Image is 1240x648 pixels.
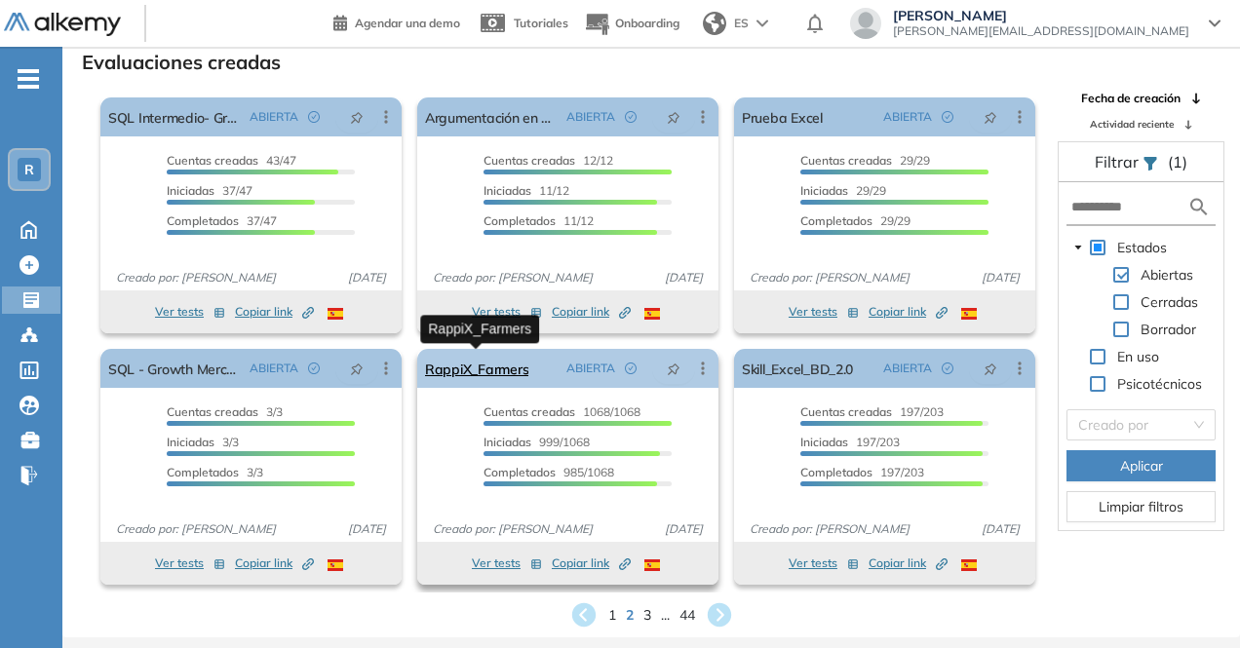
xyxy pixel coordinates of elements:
span: [DATE] [657,269,711,286]
button: pushpin [652,101,695,133]
span: 3 [643,605,651,626]
span: Cerradas [1137,290,1202,314]
span: ES [734,15,749,32]
img: ESP [328,308,343,320]
span: check-circle [942,362,953,374]
span: pushpin [350,361,364,376]
span: Iniciadas [167,435,214,449]
span: 3/3 [167,404,283,419]
span: pushpin [350,109,364,125]
button: Copiar link [869,300,948,324]
span: Copiar link [869,554,948,572]
span: Creado por: [PERSON_NAME] [742,520,917,538]
a: Skill_Excel_BD_2.0 [742,349,853,388]
button: Ver tests [789,552,859,575]
span: 44 [679,605,695,626]
button: pushpin [969,353,1012,384]
span: Psicotécnicos [1113,372,1206,396]
span: Actividad reciente [1090,117,1174,132]
span: pushpin [984,109,997,125]
span: Cuentas creadas [167,404,258,419]
span: 29/29 [800,213,911,228]
img: ESP [961,308,977,320]
span: Borrador [1137,318,1200,341]
span: 1 [608,605,616,626]
button: Copiar link [869,552,948,575]
img: arrow [756,19,768,27]
span: Psicotécnicos [1117,375,1202,393]
span: check-circle [625,362,637,374]
span: check-circle [308,111,320,123]
span: 3/3 [167,465,263,479]
span: ABIERTA [883,360,932,377]
a: SQL - Growth Merchandisin Analyst [108,349,242,388]
span: ... [661,605,670,626]
span: [DATE] [340,520,394,538]
span: Abiertas [1137,263,1197,286]
img: ESP [961,559,977,571]
span: Creado por: [PERSON_NAME] [425,520,601,538]
span: ABIERTA [250,108,298,126]
span: Iniciadas [484,435,531,449]
span: Limpiar filtros [1099,496,1183,517]
span: check-circle [942,111,953,123]
button: Ver tests [155,300,225,324]
a: RappiX_Farmers [425,349,528,388]
span: pushpin [984,361,997,376]
span: [DATE] [657,520,711,538]
span: Completados [800,465,872,479]
span: pushpin [667,109,680,125]
a: Argumentación en negociaciones [425,97,559,136]
button: pushpin [335,101,378,133]
span: Creado por: [PERSON_NAME] [108,269,284,286]
span: 43/47 [167,153,296,168]
span: Copiar link [869,303,948,321]
span: Fecha de creación [1081,90,1181,107]
span: Borrador [1141,321,1196,338]
a: Agendar una demo [333,10,460,33]
button: Onboarding [584,3,679,45]
span: En uso [1117,348,1159,365]
span: Agendar una demo [355,16,460,30]
span: 197/203 [800,404,944,419]
span: (1) [1168,150,1187,173]
a: SQL Intermedio- Growth [108,97,242,136]
span: 29/29 [800,153,930,168]
span: 197/203 [800,465,924,479]
span: Iniciadas [800,435,848,449]
button: Limpiar filtros [1066,491,1216,522]
span: [PERSON_NAME] [893,8,1189,23]
a: Prueba Excel [742,97,823,136]
span: Estados [1117,239,1167,256]
button: Copiar link [235,300,314,324]
button: Copiar link [552,552,631,575]
span: 999/1068 [484,435,590,449]
span: Completados [484,465,556,479]
span: Completados [167,213,239,228]
span: Creado por: [PERSON_NAME] [425,269,601,286]
span: Onboarding [615,16,679,30]
img: world [703,12,726,35]
button: Copiar link [552,300,631,324]
span: Copiar link [235,554,314,572]
span: Cuentas creadas [484,153,575,168]
span: Cuentas creadas [484,404,575,419]
span: [DATE] [974,520,1027,538]
span: caret-down [1073,243,1083,252]
span: Cuentas creadas [167,153,258,168]
span: ABIERTA [883,108,932,126]
span: Completados [800,213,872,228]
span: check-circle [308,362,320,374]
span: Copiar link [552,303,631,321]
button: pushpin [969,101,1012,133]
span: Aplicar [1120,455,1163,476]
span: Completados [484,213,556,228]
img: ESP [328,559,343,571]
span: Estados [1113,236,1171,259]
span: Tutoriales [514,16,568,30]
i: - [18,77,39,81]
span: 11/12 [484,183,569,198]
button: Ver tests [155,552,225,575]
span: 12/12 [484,153,613,168]
span: 985/1068 [484,465,614,479]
